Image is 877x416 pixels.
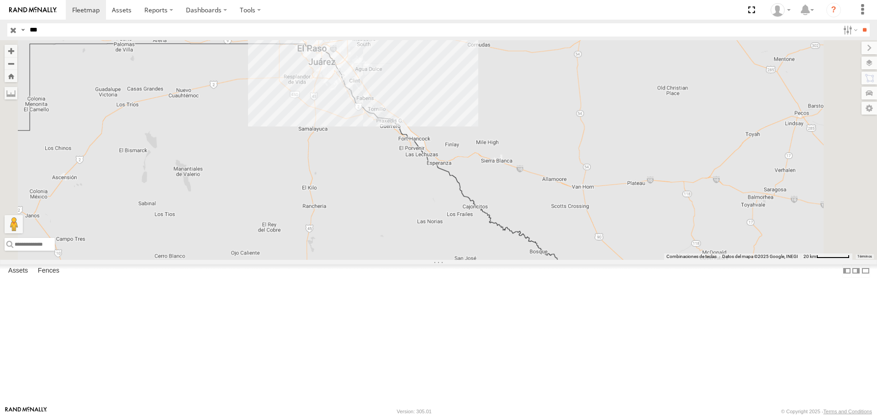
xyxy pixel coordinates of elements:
[666,253,717,260] button: Combinaciones de teclas
[5,57,17,70] button: Zoom out
[9,7,57,13] img: rand-logo.svg
[5,407,47,416] a: Visit our Website
[861,264,870,278] label: Hide Summary Table
[19,23,26,37] label: Search Query
[5,45,17,57] button: Zoom in
[5,87,17,100] label: Measure
[842,264,851,278] label: Dock Summary Table to the Left
[857,254,872,258] a: Términos
[861,102,877,115] label: Map Settings
[824,409,872,414] a: Terms and Conditions
[33,265,64,278] label: Fences
[397,409,432,414] div: Version: 305.01
[4,265,32,278] label: Assets
[801,253,852,260] button: Escala del mapa: 20 km por 69 píxeles
[851,264,861,278] label: Dock Summary Table to the Right
[840,23,859,37] label: Search Filter Options
[5,215,23,233] button: Arrastra al hombrecito al mapa para abrir Street View
[826,3,841,17] i: ?
[803,254,816,259] span: 20 km
[781,409,872,414] div: © Copyright 2025 -
[722,254,798,259] span: Datos del mapa ©2025 Google, INEGI
[5,70,17,82] button: Zoom Home
[767,3,794,17] div: carolina herrera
